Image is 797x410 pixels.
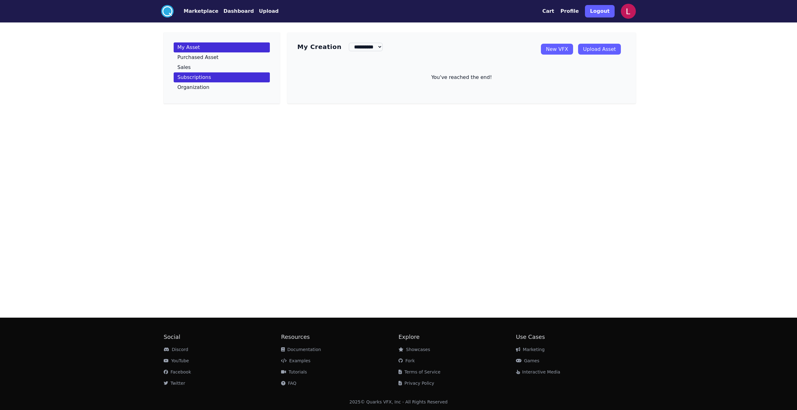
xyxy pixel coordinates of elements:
p: Organization [177,85,209,90]
a: Sales [174,62,270,72]
a: Fork [398,358,415,363]
a: My Asset [174,42,270,52]
p: Subscriptions [177,75,211,80]
a: Logout [585,2,615,20]
button: Marketplace [184,7,218,15]
p: My Asset [177,45,200,50]
a: Marketing [516,347,545,352]
a: Terms of Service [398,369,440,374]
a: Marketplace [174,7,218,15]
a: Privacy Policy [398,381,434,386]
button: Logout [585,5,615,17]
a: Twitter [164,381,185,386]
p: Sales [177,65,191,70]
a: Organization [174,82,270,92]
a: Facebook [164,369,191,374]
a: Showcases [398,347,430,352]
a: Documentation [281,347,321,352]
button: Upload [259,7,279,15]
a: Upload [254,7,279,15]
a: Games [516,358,539,363]
a: Purchased Asset [174,52,270,62]
a: Tutorials [281,369,307,374]
a: Interactive Media [516,369,560,374]
h2: Social [164,333,281,341]
h2: Resources [281,333,398,341]
a: Subscriptions [174,72,270,82]
a: Examples [281,358,310,363]
a: Dashboard [218,7,254,15]
button: Dashboard [223,7,254,15]
h2: Use Cases [516,333,633,341]
h2: Explore [398,333,516,341]
button: Cart [542,7,554,15]
p: You've reached the end! [297,74,626,81]
a: New VFX [541,44,573,55]
button: Profile [561,7,579,15]
p: Purchased Asset [177,55,219,60]
h3: My Creation [297,42,341,51]
div: 2025 © Quarks VFX, Inc - All Rights Reserved [349,399,448,405]
a: YouTube [164,358,189,363]
img: profile [621,4,636,19]
a: Discord [164,347,188,352]
a: FAQ [281,381,296,386]
a: Upload Asset [578,44,621,55]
